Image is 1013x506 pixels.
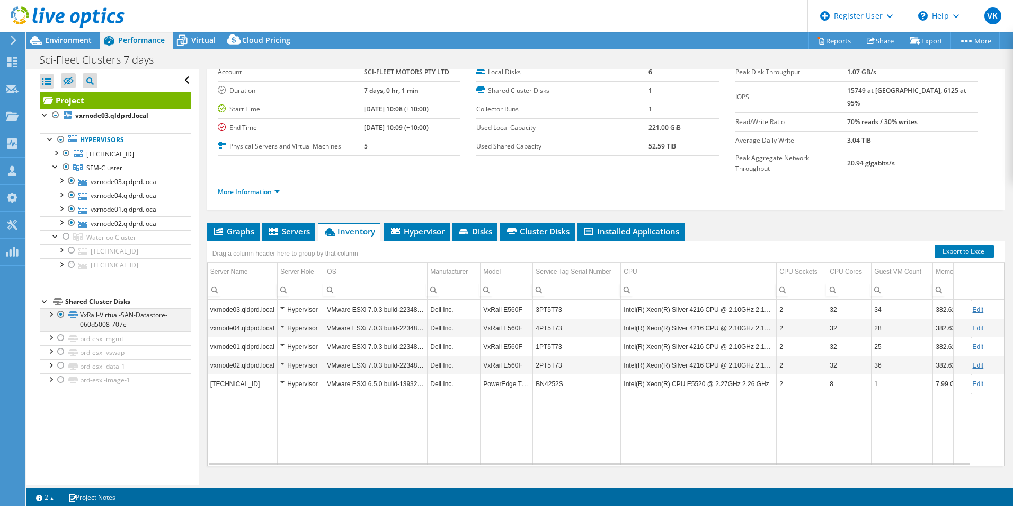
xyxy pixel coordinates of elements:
b: [DATE] 10:09 (+10:00) [364,123,429,132]
a: More Information [218,187,280,196]
td: Column CPU, Value Intel(R) Xeon(R) Silver 4216 CPU @ 2.10GHz 2.10 GHz [621,319,777,337]
td: Column Model, Filter cell [481,281,533,299]
td: Column Server Name, Value vxrnode02.qldprd.local [208,356,278,374]
div: OS [327,265,336,278]
a: 2 [29,491,61,504]
a: Hypervisors [40,133,191,147]
td: Column Server Name, Value 192.168.123.7 [208,374,278,393]
a: prd-esxi-data-1 [40,359,191,373]
label: Account [218,67,364,77]
a: Export to Excel [935,245,994,258]
a: vxrnode03.qldprd.local [40,109,191,123]
td: Column Server Role, Value Hypervisor [278,356,324,374]
td: Column Model, Value VxRail E560F [481,319,533,337]
span: Inventory [323,226,375,237]
td: Column CPU, Value Intel(R) Xeon(R) Silver 4216 CPU @ 2.10GHz 2.10 GHz [621,356,777,374]
span: SFM-Cluster [86,163,122,172]
td: Column CPU Sockets, Filter cell [777,281,827,299]
td: Column OS, Value VMware ESXi 7.0.3 build-22348816 [324,319,428,337]
label: Read/Write Ratio [735,117,847,127]
td: Column Server Role, Value Hypervisor [278,337,324,356]
td: CPU Cores Column [827,263,872,281]
td: Column Server Role, Value Hypervisor [278,300,324,319]
label: Duration [218,85,364,96]
td: OS Column [324,263,428,281]
td: Guest VM Count Column [872,263,933,281]
td: Column CPU Sockets, Value 2 [777,356,827,374]
label: IOPS [735,92,847,102]
td: Column OS, Value VMware ESXi 7.0.3 build-22348816 [324,337,428,356]
td: Column Manufacturer, Filter cell [428,281,481,299]
td: Service Tag Serial Number Column [533,263,621,281]
td: Column CPU Sockets, Value 2 [777,337,827,356]
td: Column CPU, Value Intel(R) Xeon(R) Silver 4216 CPU @ 2.10GHz 2.10 GHz [621,300,777,319]
td: CPU Sockets Column [777,263,827,281]
td: Column CPU Sockets, Value 2 [777,300,827,319]
label: Start Time [218,104,364,115]
div: CPU Sockets [779,265,817,278]
td: Column Memory, Value 382.62 GiB [933,337,972,356]
span: Disks [458,226,492,237]
td: Column Server Name, Filter cell [208,281,278,299]
a: Edit [972,306,983,313]
td: Column Service Tag Serial Number, Value 3PT5T73 [533,300,621,319]
div: Manufacturer [430,265,468,278]
div: Memory [936,265,958,278]
a: Edit [972,380,983,388]
td: Column Guest VM Count, Value 25 [872,337,933,356]
div: CPU Cores [830,265,862,278]
label: Peak Aggregate Network Throughput [735,153,847,174]
div: Server Role [280,265,314,278]
label: Local Disks [476,67,648,77]
span: Cloud Pricing [242,35,290,45]
span: Virtual [191,35,216,45]
a: Reports [808,32,859,49]
div: Hypervisor [280,359,321,372]
td: Column Server Name, Value vxrnode04.qldprd.local [208,319,278,337]
td: Column Memory, Value 382.62 GiB [933,356,972,374]
td: Column Guest VM Count, Value 28 [872,319,933,337]
td: Column CPU Cores, Filter cell [827,281,872,299]
td: Column CPU, Filter cell [621,281,777,299]
td: Column CPU Cores, Value 32 [827,337,872,356]
label: Used Local Capacity [476,123,648,133]
a: VxRail-Virtual-SAN-Datastore-060d5008-707e [40,308,191,331]
span: Environment [45,35,92,45]
span: Performance [118,35,165,45]
b: 3.04 TiB [847,136,871,145]
b: 1.07 GB/s [847,67,876,76]
svg: \n [918,11,928,21]
div: Hypervisor [280,378,321,390]
td: Column Model, Value VxRail E560F [481,337,533,356]
a: Edit [972,325,983,332]
b: 52.59 TiB [648,142,676,151]
span: VK [984,7,1001,24]
a: vxrnode03.qldprd.local [40,175,191,188]
span: Servers [268,226,310,237]
div: CPU [624,265,637,278]
a: More [950,32,1000,49]
td: Model Column [481,263,533,281]
td: Column Memory, Filter cell [933,281,972,299]
a: Edit [972,343,983,351]
td: Column Memory, Value 7.99 GiB [933,374,972,393]
td: Server Role Column [278,263,324,281]
td: Column Guest VM Count, Value 34 [872,300,933,319]
div: Data grid [207,241,1005,466]
b: 20.94 gigabits/s [847,159,895,168]
td: Column Manufacturer, Value Dell Inc. [428,319,481,337]
td: Column Memory, Value 382.62 GiB [933,319,972,337]
td: Column CPU Cores, Value 32 [827,356,872,374]
td: Column Model, Value PowerEdge T610 [481,374,533,393]
a: Project Notes [61,491,123,504]
td: Column Guest VM Count, Value 1 [872,374,933,393]
td: Column Guest VM Count, Filter cell [872,281,933,299]
b: 1 [648,104,652,114]
td: Column CPU, Value Intel(R) Xeon(R) CPU E5520 @ 2.27GHz 2.26 GHz [621,374,777,393]
div: Hypervisor [280,303,321,316]
td: Column Manufacturer, Value Dell Inc. [428,300,481,319]
b: 1 [648,86,652,95]
a: vxrnode04.qldprd.local [40,189,191,203]
b: 6 [648,67,652,76]
td: Column Server Role, Value Hypervisor [278,319,324,337]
